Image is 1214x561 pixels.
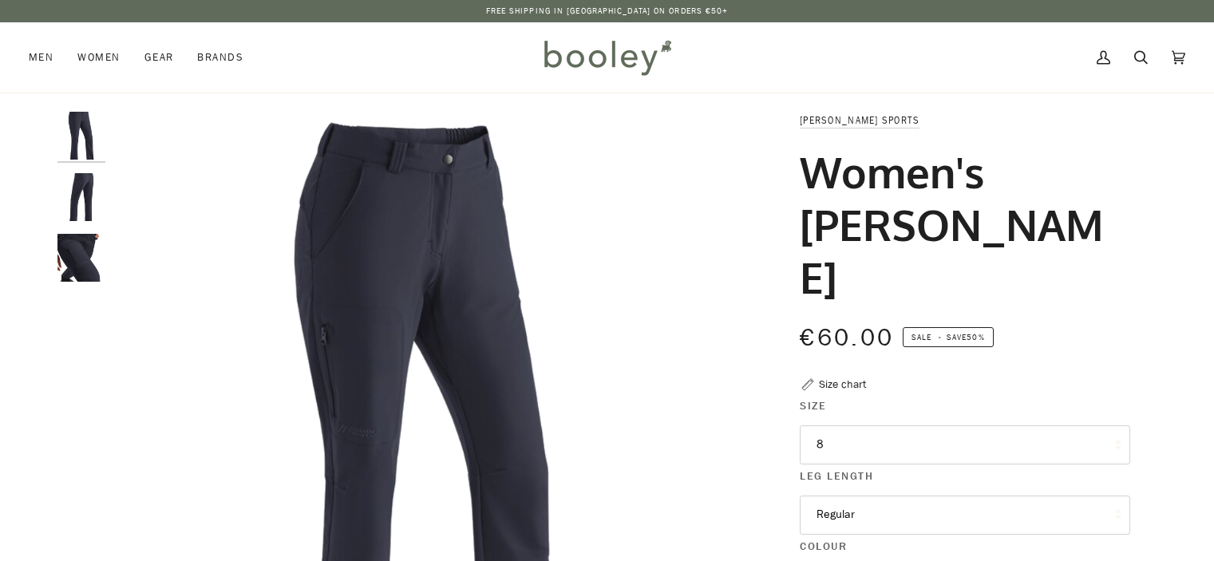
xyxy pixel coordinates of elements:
img: Booley [537,34,677,81]
span: Brands [197,49,243,65]
img: Maier Sports Women's Helga Pants Night Sky - Booley Galway [57,234,105,282]
a: Gear [132,22,186,93]
div: Size chart [819,376,866,393]
a: Women [65,22,132,93]
img: Maier Sports Women's Helga Pants Night Sky - Booley Galway [57,112,105,160]
span: Save [903,327,994,348]
button: 8 [800,425,1130,464]
p: Free Shipping in [GEOGRAPHIC_DATA] on Orders €50+ [486,5,729,18]
img: Maier Sports Women's Helga Pants Night Sky - Booley Galway [57,173,105,221]
span: Women [77,49,120,65]
span: 50% [967,331,984,343]
span: Leg Length [800,468,873,484]
span: €60.00 [800,322,894,354]
a: [PERSON_NAME] Sports [800,113,919,127]
button: Regular [800,496,1130,535]
a: Brands [185,22,255,93]
a: Men [29,22,65,93]
span: Gear [144,49,174,65]
span: Colour [800,538,847,555]
em: • [934,331,947,343]
h1: Women's [PERSON_NAME] [800,145,1118,303]
span: Size [800,397,826,414]
span: Sale [911,331,931,343]
span: Men [29,49,53,65]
